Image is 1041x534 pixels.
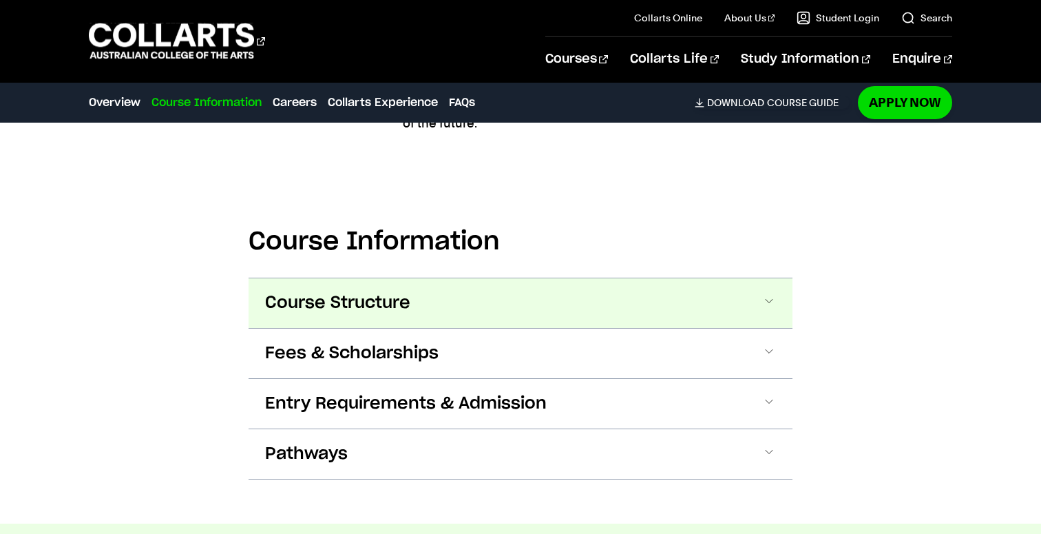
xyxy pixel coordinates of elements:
a: Student Login [797,11,879,25]
a: FAQs [449,94,475,111]
a: DownloadCourse Guide [695,96,850,109]
a: Collarts Experience [328,94,438,111]
button: Course Structure [249,278,792,328]
a: Search [901,11,952,25]
a: Collarts Online [634,11,702,25]
a: Courses [545,37,608,82]
button: Pathways [249,429,792,479]
span: Course Structure [265,292,410,314]
div: Go to homepage [89,21,265,61]
a: Careers [273,94,317,111]
span: Download [707,96,764,109]
a: About Us [724,11,775,25]
a: Course Information [151,94,262,111]
span: Entry Requirements & Admission [265,393,547,415]
button: Fees & Scholarships [249,329,792,378]
a: Enquire [892,37,952,82]
a: Overview [89,94,140,111]
a: Collarts Life [630,37,719,82]
button: Entry Requirements & Admission [249,379,792,429]
span: Fees & Scholarships [265,342,439,364]
a: Apply Now [858,86,952,119]
span: Pathways [265,443,348,465]
a: Study Information [741,37,870,82]
h2: Course Information [249,227,792,257]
